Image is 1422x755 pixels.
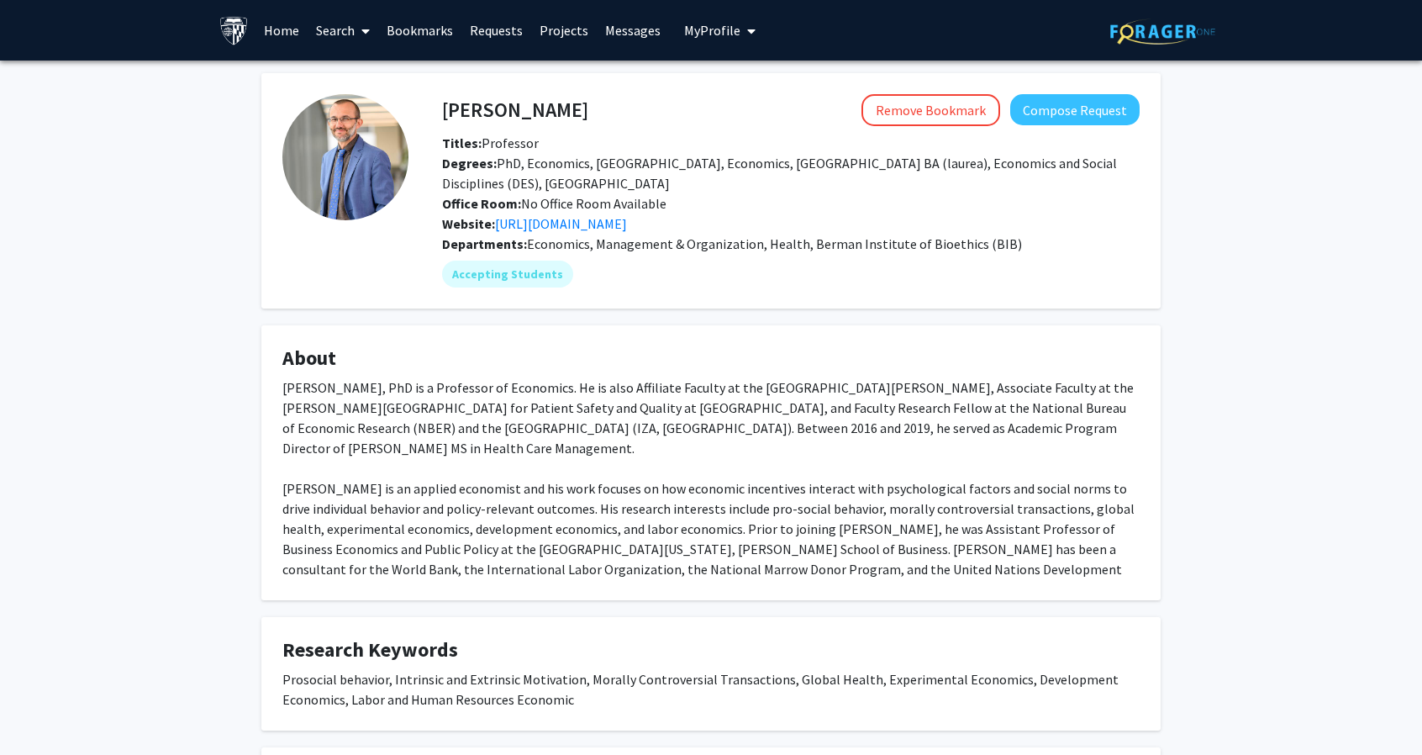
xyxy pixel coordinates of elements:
[1110,18,1215,45] img: ForagerOne Logo
[282,346,1140,371] h4: About
[282,377,1140,599] div: [PERSON_NAME], PhD is a Professor of Economics. He is also Affiliate Faculty at the [GEOGRAPHIC_D...
[442,195,521,212] b: Office Room:
[597,1,669,60] a: Messages
[442,235,527,252] b: Departments:
[442,155,497,172] b: Degrees:
[1010,94,1140,125] button: Compose Request to Mario Macis
[442,155,1117,192] span: PhD, Economics, [GEOGRAPHIC_DATA], Economics, [GEOGRAPHIC_DATA] BA (laurea), Economics and Social...
[442,261,573,288] mat-chip: Accepting Students
[442,94,588,125] h4: [PERSON_NAME]
[531,1,597,60] a: Projects
[684,22,740,39] span: My Profile
[442,195,666,212] span: No Office Room Available
[378,1,461,60] a: Bookmarks
[442,215,495,232] b: Website:
[861,94,1000,126] button: Remove Bookmark
[282,638,1140,663] h4: Research Keywords
[442,135,482,151] b: Titles:
[442,135,539,151] span: Professor
[495,215,627,232] a: Opens in a new tab
[219,16,249,45] img: Johns Hopkins University Logo
[282,669,1140,710] div: Prosocial behavior, Intrinsic and Extrinsic Motivation, Morally Controversial Transactions, Globa...
[255,1,308,60] a: Home
[308,1,378,60] a: Search
[527,235,1022,252] span: Economics, Management & Organization, Health, Berman Institute of Bioethics (BIB)
[282,94,408,220] img: Profile Picture
[461,1,531,60] a: Requests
